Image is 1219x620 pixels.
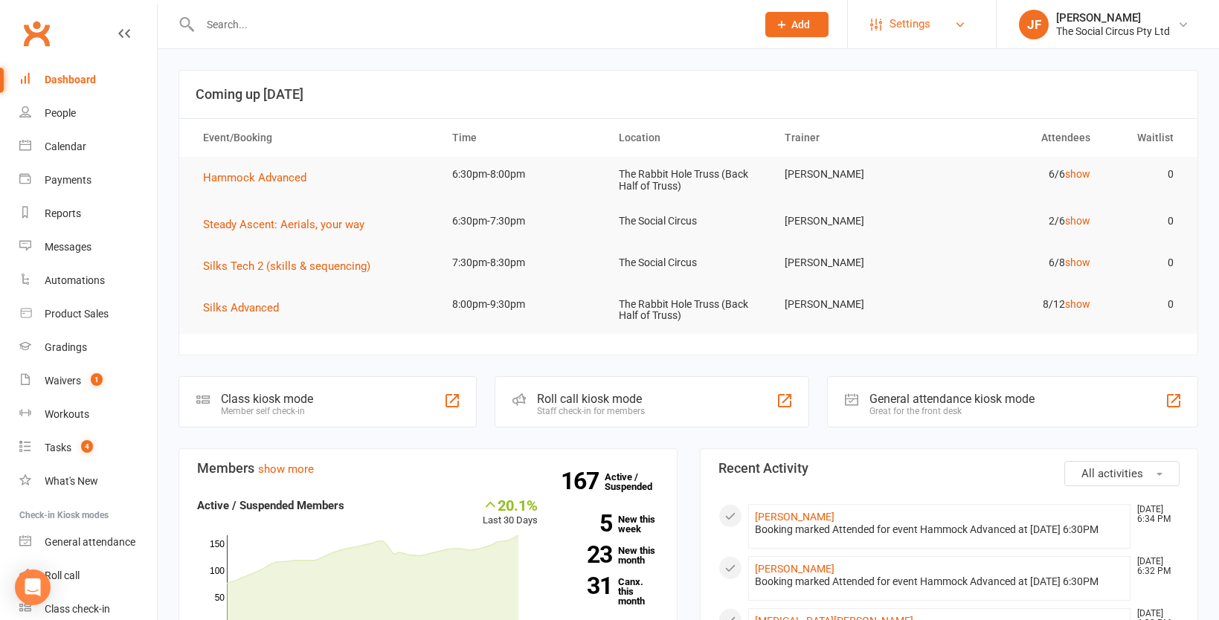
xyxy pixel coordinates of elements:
[203,169,317,187] button: Hammock Advanced
[890,7,930,41] span: Settings
[190,119,439,157] th: Event/Booking
[203,171,306,184] span: Hammock Advanced
[1104,287,1187,322] td: 0
[1104,245,1187,280] td: 0
[19,398,157,431] a: Workouts
[203,299,289,317] button: Silks Advanced
[560,546,659,565] a: 23New this month
[771,287,938,322] td: [PERSON_NAME]
[203,216,375,233] button: Steady Ascent: Aerials, your way
[91,373,103,386] span: 1
[938,119,1104,157] th: Attendees
[938,245,1104,280] td: 6/8
[45,174,91,186] div: Payments
[1130,505,1179,524] time: [DATE] 6:34 PM
[1130,557,1179,576] time: [DATE] 6:32 PM
[196,14,746,35] input: Search...
[605,245,772,280] td: The Social Circus
[45,375,81,387] div: Waivers
[1056,11,1170,25] div: [PERSON_NAME]
[605,157,772,204] td: The Rabbit Hole Truss (Back Half of Truss)
[771,157,938,192] td: [PERSON_NAME]
[19,164,157,197] a: Payments
[869,406,1035,416] div: Great for the front desk
[755,523,1125,536] div: Booking marked Attended for event Hammock Advanced at [DATE] 6:30PM
[221,406,313,416] div: Member self check-in
[203,257,381,275] button: Silks Tech 2 (skills & sequencing)
[439,287,605,322] td: 8:00pm-9:30pm
[45,74,96,85] div: Dashboard
[439,245,605,280] td: 7:30pm-8:30pm
[938,287,1104,322] td: 8/12
[196,87,1181,102] h3: Coming up [DATE]
[15,569,51,605] div: Open Intercom Messenger
[771,245,938,280] td: [PERSON_NAME]
[755,575,1125,588] div: Booking marked Attended for event Hammock Advanced at [DATE] 6:30PM
[1019,10,1049,39] div: JF
[19,197,157,230] a: Reports
[605,287,772,334] td: The Rabbit Hole Truss (Back Half of Truss)
[718,461,1180,476] h3: Recent Activity
[19,297,157,331] a: Product Sales
[45,274,105,286] div: Automations
[771,119,938,157] th: Trainer
[439,157,605,192] td: 6:30pm-8:00pm
[1104,204,1187,239] td: 0
[197,461,659,476] h3: Members
[791,19,810,30] span: Add
[1065,256,1090,268] a: show
[45,341,87,353] div: Gradings
[203,301,279,314] span: Silks Advanced
[45,141,86,152] div: Calendar
[1104,119,1187,157] th: Waitlist
[203,259,370,273] span: Silks Tech 2 (skills & sequencing)
[45,107,76,119] div: People
[19,526,157,559] a: General attendance kiosk mode
[1056,25,1170,38] div: The Social Circus Pty Ltd
[561,470,605,492] strong: 167
[560,575,612,597] strong: 31
[19,63,157,97] a: Dashboard
[258,462,314,476] a: show more
[1064,461,1180,486] button: All activities
[45,207,81,219] div: Reports
[45,408,89,420] div: Workouts
[19,364,157,398] a: Waivers 1
[605,204,772,239] td: The Social Circus
[45,603,110,615] div: Class check-in
[1065,168,1090,180] a: show
[1065,298,1090,310] a: show
[537,392,645,406] div: Roll call kiosk mode
[771,204,938,239] td: [PERSON_NAME]
[560,577,659,606] a: 31Canx. this month
[605,119,772,157] th: Location
[19,97,157,130] a: People
[755,511,834,523] a: [PERSON_NAME]
[869,392,1035,406] div: General attendance kiosk mode
[560,543,612,566] strong: 23
[755,563,834,575] a: [PERSON_NAME]
[560,512,612,535] strong: 5
[19,465,157,498] a: What's New
[81,440,93,453] span: 4
[605,461,670,503] a: 167Active / Suspended
[203,218,364,231] span: Steady Ascent: Aerials, your way
[18,15,55,52] a: Clubworx
[938,157,1104,192] td: 6/6
[19,264,157,297] a: Automations
[938,204,1104,239] td: 2/6
[1081,467,1143,480] span: All activities
[197,499,344,512] strong: Active / Suspended Members
[560,514,659,534] a: 5New this week
[1065,215,1090,227] a: show
[19,559,157,592] a: Roll call
[765,12,829,37] button: Add
[19,130,157,164] a: Calendar
[19,331,157,364] a: Gradings
[19,230,157,264] a: Messages
[45,308,109,320] div: Product Sales
[45,241,91,253] div: Messages
[221,392,313,406] div: Class kiosk mode
[45,569,80,581] div: Roll call
[483,497,538,529] div: Last 30 Days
